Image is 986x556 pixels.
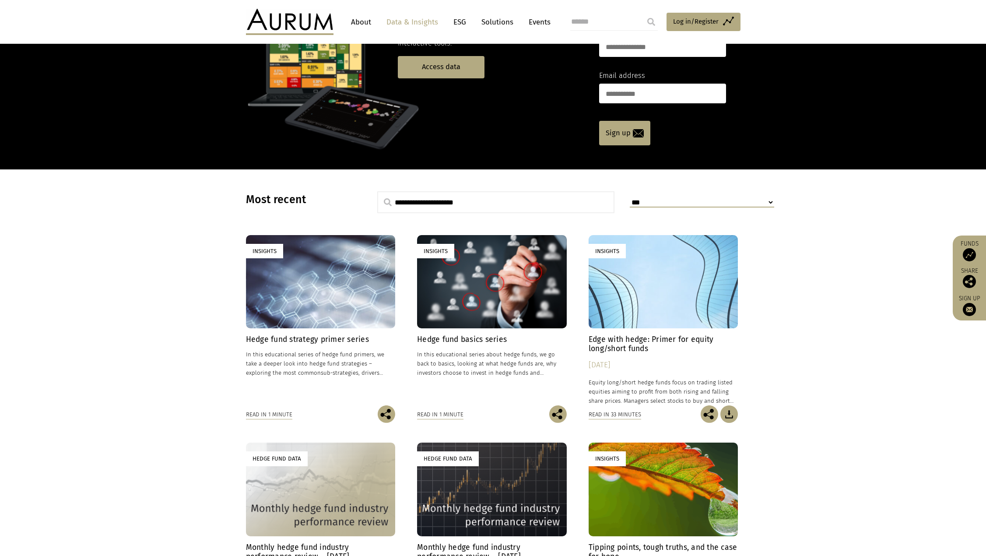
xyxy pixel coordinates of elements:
[477,14,518,30] a: Solutions
[589,359,738,371] div: [DATE]
[963,275,976,288] img: Share this post
[417,335,567,344] h4: Hedge fund basics series
[382,14,442,30] a: Data & Insights
[589,451,626,466] div: Insights
[246,335,396,344] h4: Hedge fund strategy primer series
[599,121,650,145] a: Sign up
[589,335,738,353] h4: Edge with hedge: Primer for equity long/short funds
[957,268,982,288] div: Share
[417,244,454,258] div: Insights
[720,405,738,423] img: Download Article
[642,13,660,31] input: Submit
[667,13,740,31] a: Log in/Register
[963,303,976,316] img: Sign up to our newsletter
[957,240,982,261] a: Funds
[347,14,375,30] a: About
[701,405,718,423] img: Share this post
[449,14,470,30] a: ESG
[673,16,719,27] span: Log in/Register
[417,235,567,405] a: Insights Hedge fund basics series In this educational series about hedge funds, we go back to bas...
[246,9,333,35] img: Aurum
[398,56,484,78] a: Access data
[963,248,976,261] img: Access Funds
[246,451,308,466] div: Hedge Fund Data
[633,129,644,137] img: email-icon
[599,70,645,81] label: Email address
[246,235,396,405] a: Insights Hedge fund strategy primer series In this educational series of hedge fund primers, we t...
[589,235,738,405] a: Insights Edge with hedge: Primer for equity long/short funds [DATE] Equity long/short hedge funds...
[321,369,358,376] span: sub-strategies
[246,244,283,258] div: Insights
[246,350,396,377] p: In this educational series of hedge fund primers, we take a deeper look into hedge fund strategie...
[246,410,292,419] div: Read in 1 minute
[549,405,567,423] img: Share this post
[589,244,626,258] div: Insights
[524,14,551,30] a: Events
[417,451,479,466] div: Hedge Fund Data
[378,405,395,423] img: Share this post
[417,410,463,419] div: Read in 1 minute
[417,350,567,377] p: In this educational series about hedge funds, we go back to basics, looking at what hedge funds a...
[589,378,738,405] p: Equity long/short hedge funds focus on trading listed equities aiming to profit from both rising ...
[589,410,641,419] div: Read in 33 minutes
[957,295,982,316] a: Sign up
[384,198,392,206] img: search.svg
[246,193,355,206] h3: Most recent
